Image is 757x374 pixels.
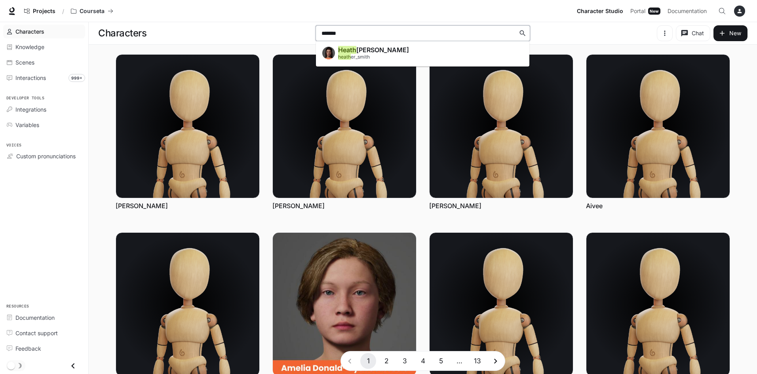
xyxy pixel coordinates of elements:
a: Custom pronunciations [3,149,85,163]
a: [PERSON_NAME] [272,201,325,210]
a: Documentation [664,3,713,19]
a: Edit Anna Rodriguez [640,296,676,312]
div: New [648,8,660,15]
a: Documentation [3,311,85,325]
a: Knowledge [3,40,85,54]
span: 999+ [68,74,85,82]
button: More actions [170,137,205,153]
div: / [59,7,67,15]
button: Go to page 4 [415,353,431,369]
button: Chat with Aivee [640,99,676,115]
button: More actions [170,315,205,331]
a: Feedback [3,342,85,355]
a: Character Studio [574,3,626,19]
img: Aivee [586,55,730,198]
button: Go to next page [488,353,504,369]
span: heath [338,54,351,60]
span: Documentation [668,6,707,16]
button: page 1 [360,353,376,369]
span: Variables [15,121,39,129]
button: More actions [640,315,676,331]
span: er_smith [338,54,370,60]
button: Close drawer [64,358,82,374]
p: Courseta [80,8,105,15]
span: Feedback [15,344,41,353]
button: Chat with Alex Rodriguez [170,277,205,293]
span: Character Studio [577,6,623,16]
div: … [451,356,467,366]
span: Documentation [15,313,55,322]
button: More actions [327,137,362,153]
a: Interactions [3,71,85,85]
a: Edit Abby Smith [170,118,205,134]
span: Interactions [15,74,46,82]
a: Edit Aivee [640,118,676,134]
button: Chat with Abby Smith [327,99,362,115]
button: More actions [327,315,362,331]
button: New [713,25,747,41]
h1: Characters [98,25,146,41]
button: Chat with Anna Rodriguez [483,277,519,293]
button: More actions [640,137,676,153]
button: Go to page 5 [433,353,449,369]
button: Chat [676,25,710,41]
span: Heath [338,46,356,54]
a: Aivee [586,201,603,210]
a: Characters [3,25,85,38]
button: Go to page 2 [378,353,394,369]
button: Chat with Amelia Donald [327,277,362,293]
button: Go to page 3 [397,353,413,369]
a: Edit Amelia Donald [327,296,362,312]
nav: pagination navigation [340,351,505,371]
span: Projects [33,8,55,15]
a: Go to projects [21,3,59,19]
button: All workspaces [67,3,117,19]
span: Contact support [15,329,58,337]
img: Heather Smith [322,47,335,59]
a: [PERSON_NAME] [116,201,168,210]
span: Characters [15,27,44,36]
button: Open Command Menu [714,3,730,19]
a: Scenes [3,55,85,69]
span: Dark mode toggle [7,361,15,370]
button: More actions [483,315,519,331]
a: Edit Alex Rodriguez [170,296,205,312]
a: Variables [3,118,85,132]
a: Edit Abby Smith [327,118,362,134]
a: Integrations [3,103,85,116]
a: Edit Anna Rodriguez [483,296,519,312]
a: Contact support [3,326,85,340]
span: Knowledge [15,43,44,51]
button: Chat with Anna Rodriguez [640,277,676,293]
img: Abby Smith [116,55,259,198]
a: [PERSON_NAME] [429,201,481,210]
span: Custom pronunciations [16,152,76,160]
span: [PERSON_NAME] [338,46,409,54]
span: Scenes [15,58,34,66]
button: More actions [483,137,519,153]
button: Go to page 13 [470,353,485,369]
span: Integrations [15,105,46,114]
button: Chat with Abigail Quincke [483,99,519,115]
a: Edit Abigail Quincke [483,118,519,134]
span: Portal [630,6,645,16]
button: Chat with Abby Smith [170,99,205,115]
a: PortalNew [627,3,664,19]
